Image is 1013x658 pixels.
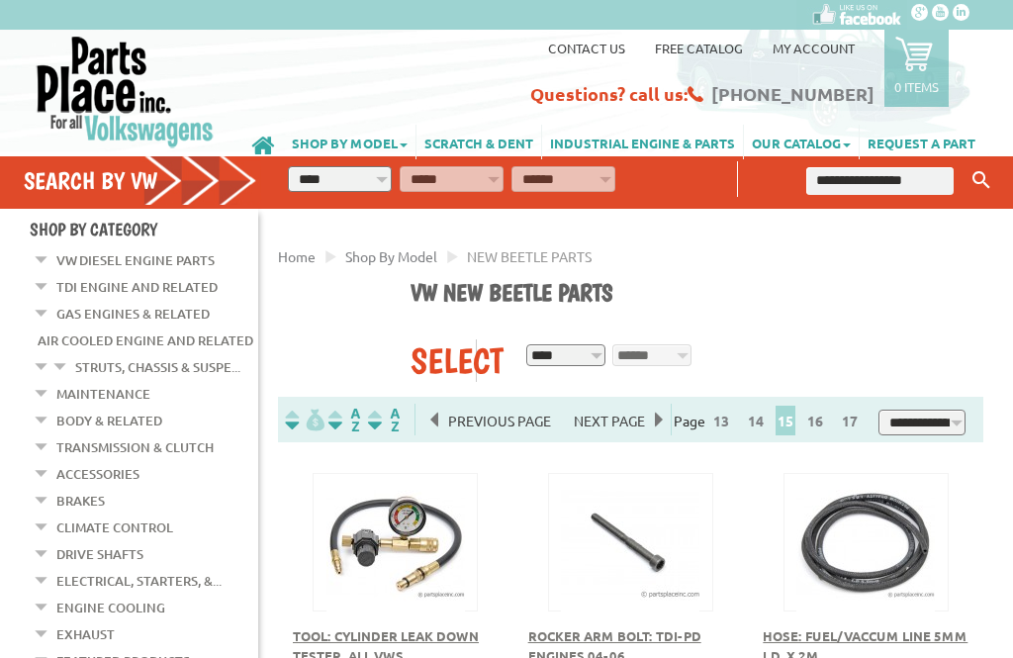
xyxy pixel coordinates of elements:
[744,125,859,159] a: OUR CATALOG
[56,408,162,433] a: Body & Related
[364,409,404,431] img: Sort by Sales Rank
[56,488,105,514] a: Brakes
[75,354,240,380] a: Struts, Chassis & Suspe...
[773,40,855,56] a: My Account
[837,412,863,429] a: 17
[30,219,258,239] h4: Shop By Category
[35,35,216,148] img: Parts Place Inc!
[38,328,253,353] a: Air Cooled Engine and Related
[56,621,115,647] a: Exhaust
[285,409,324,431] img: filterpricelow.svg
[56,568,222,594] a: Electrical, Starters, &...
[24,166,257,195] h4: Search by VW
[894,78,939,95] p: 0 items
[284,125,415,159] a: SHOP BY MODEL
[564,406,655,435] span: Next Page
[802,412,828,429] a: 16
[56,541,143,567] a: Drive Shafts
[56,595,165,620] a: Engine Cooling
[438,406,561,435] span: Previous Page
[967,164,996,197] button: Keyword Search
[56,274,218,300] a: TDI Engine and Related
[671,404,868,435] div: Page
[860,125,983,159] a: REQUEST A PART
[467,247,592,265] span: NEW BEETLE PARTS
[56,434,214,460] a: Transmission & Clutch
[416,125,541,159] a: SCRATCH & DENT
[411,278,968,310] h1: VW New Beetle parts
[776,406,795,435] span: 15
[56,301,210,327] a: Gas Engines & Related
[324,409,364,431] img: Sort by Headline
[655,40,743,56] a: Free Catalog
[411,339,476,382] div: Select
[56,247,215,273] a: VW Diesel Engine Parts
[542,125,743,159] a: INDUSTRIAL ENGINE & PARTS
[708,412,734,429] a: 13
[345,247,437,265] a: Shop By Model
[884,30,949,107] a: 0 items
[56,515,173,540] a: Climate Control
[56,381,150,407] a: Maintenance
[431,412,564,429] a: Previous Page
[548,40,625,56] a: Contact us
[564,412,655,429] a: Next Page
[743,412,769,429] a: 14
[278,247,316,265] a: Home
[56,461,139,487] a: Accessories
